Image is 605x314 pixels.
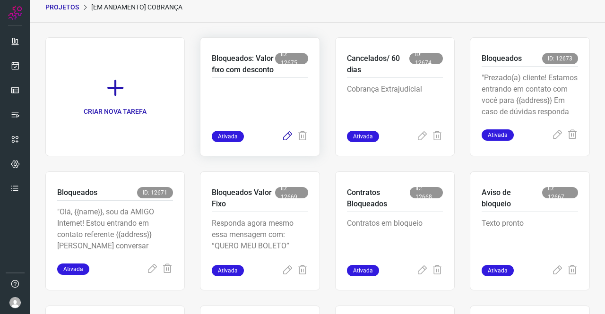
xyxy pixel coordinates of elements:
span: ID: 12669 [275,187,308,198]
p: Cobrança Extrajudicial [347,84,443,131]
span: ID: 12675 [275,53,308,64]
p: Contratos Bloqueados [347,187,410,210]
p: Aviso de bloqueio [482,187,542,210]
span: ID: 12673 [542,53,578,64]
p: Contratos em bloqueio [347,218,443,265]
span: Ativada [57,263,89,275]
span: Ativada [347,265,379,276]
p: Bloqueados: Valor fixo com desconto [212,53,275,76]
img: avatar-user-boy.jpg [9,297,21,308]
p: Cancelados/ 60 dias [347,53,409,76]
p: PROJETOS [45,2,79,12]
span: Ativada [482,265,514,276]
img: Logo [8,6,22,20]
span: Ativada [347,131,379,142]
span: ID: 12674 [409,53,443,64]
p: Bloqueados Valor Fixo [212,187,275,210]
p: Responda agora mesmo essa mensagem com: “QUERO MEU BOLETO” [212,218,308,265]
a: CRIAR NOVA TAREFA [45,37,185,156]
span: ID: 12667 [542,187,578,198]
p: Bloqueados [57,187,97,198]
span: Ativada [482,129,514,141]
p: "Olá, {{name}}, sou da AMIGO Internet! Estou entrando em contato referente {{address}} [PERSON_NA... [57,206,173,254]
span: Ativada [212,265,244,276]
span: ID: 12668 [410,187,443,198]
p: "Prezado(a) cliente! Estamos entrando em contato com você para {{address}} Em caso de dúvidas res... [482,72,578,119]
p: CRIAR NOVA TAREFA [84,107,147,117]
p: Texto pronto [482,218,578,265]
span: ID: 12671 [137,187,173,198]
p: [Em andamento] COBRANÇA [91,2,182,12]
p: Bloqueados [482,53,522,64]
span: Ativada [212,131,244,142]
